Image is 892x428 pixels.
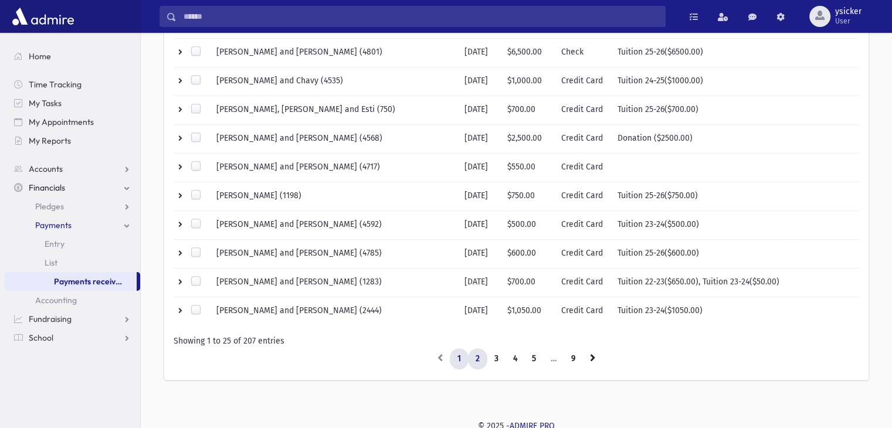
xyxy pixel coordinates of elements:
[177,6,665,27] input: Search
[564,348,583,369] a: 9
[5,216,140,235] a: Payments
[45,257,57,268] span: List
[554,269,611,297] td: Credit Card
[554,297,611,326] td: Credit Card
[500,297,554,326] td: $1,050.00
[209,240,457,269] td: [PERSON_NAME] and [PERSON_NAME] (4785)
[457,182,500,211] td: [DATE]
[611,211,789,240] td: Tuition 23-24($500.00)
[35,201,64,212] span: Pledges
[554,154,611,182] td: Credit Card
[611,39,789,67] td: Tuition 25-26($6500.00)
[5,328,140,347] a: School
[209,182,457,211] td: [PERSON_NAME] (1198)
[835,16,862,26] span: User
[500,39,554,67] td: $6,500.00
[29,314,72,324] span: Fundraising
[500,182,554,211] td: $750.00
[209,297,457,326] td: [PERSON_NAME] and [PERSON_NAME] (2444)
[500,211,554,240] td: $500.00
[5,75,140,94] a: Time Tracking
[5,235,140,253] a: Entry
[487,348,506,369] a: 3
[611,297,789,326] td: Tuition 23-24($1050.00)
[500,96,554,125] td: $700.00
[524,348,544,369] a: 5
[5,131,140,150] a: My Reports
[174,335,859,347] div: Showing 1 to 25 of 207 entries
[5,310,140,328] a: Fundraising
[468,348,487,369] a: 2
[457,125,500,154] td: [DATE]
[506,348,525,369] a: 4
[611,240,789,269] td: Tuition 25-26($600.00)
[5,178,140,197] a: Financials
[5,94,140,113] a: My Tasks
[209,125,457,154] td: [PERSON_NAME] and [PERSON_NAME] (4568)
[611,67,789,96] td: Tuition 24-25($1000.00)
[5,47,140,66] a: Home
[500,154,554,182] td: $550.00
[554,182,611,211] td: Credit Card
[209,269,457,297] td: [PERSON_NAME] and [PERSON_NAME] (1283)
[209,96,457,125] td: [PERSON_NAME], [PERSON_NAME] and Esti (750)
[554,125,611,154] td: Credit Card
[457,67,500,96] td: [DATE]
[29,117,94,127] span: My Appointments
[500,269,554,297] td: $700.00
[209,211,457,240] td: [PERSON_NAME] and [PERSON_NAME] (4592)
[9,5,77,28] img: AdmirePro
[554,240,611,269] td: Credit Card
[457,96,500,125] td: [DATE]
[611,125,789,154] td: Donation ($2500.00)
[554,39,611,67] td: Check
[554,67,611,96] td: Credit Card
[29,332,53,343] span: School
[29,182,65,193] span: Financials
[554,96,611,125] td: Credit Card
[457,154,500,182] td: [DATE]
[29,98,62,108] span: My Tasks
[835,7,862,16] span: ysicker
[554,211,611,240] td: Credit Card
[500,67,554,96] td: $1,000.00
[35,295,77,305] span: Accounting
[457,211,500,240] td: [DATE]
[5,253,140,272] a: List
[5,291,140,310] a: Accounting
[29,164,63,174] span: Accounts
[5,113,140,131] a: My Appointments
[457,297,500,326] td: [DATE]
[29,79,82,90] span: Time Tracking
[457,269,500,297] td: [DATE]
[457,39,500,67] td: [DATE]
[29,51,51,62] span: Home
[450,348,469,369] a: 1
[5,272,137,291] a: Payments received
[5,159,140,178] a: Accounts
[500,240,554,269] td: $600.00
[209,39,457,67] td: [PERSON_NAME] and [PERSON_NAME] (4801)
[35,220,72,230] span: Payments
[5,197,140,216] a: Pledges
[209,67,457,96] td: [PERSON_NAME] and Chavy (4535)
[611,96,789,125] td: Tuition 25-26($700.00)
[500,125,554,154] td: $2,500.00
[209,154,457,182] td: [PERSON_NAME] and [PERSON_NAME] (4717)
[457,240,500,269] td: [DATE]
[29,135,71,146] span: My Reports
[45,239,65,249] span: Entry
[611,269,789,297] td: Tuition 22-23($650.00), Tuition 23-24($50.00)
[611,182,789,211] td: Tuition 25-26($750.00)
